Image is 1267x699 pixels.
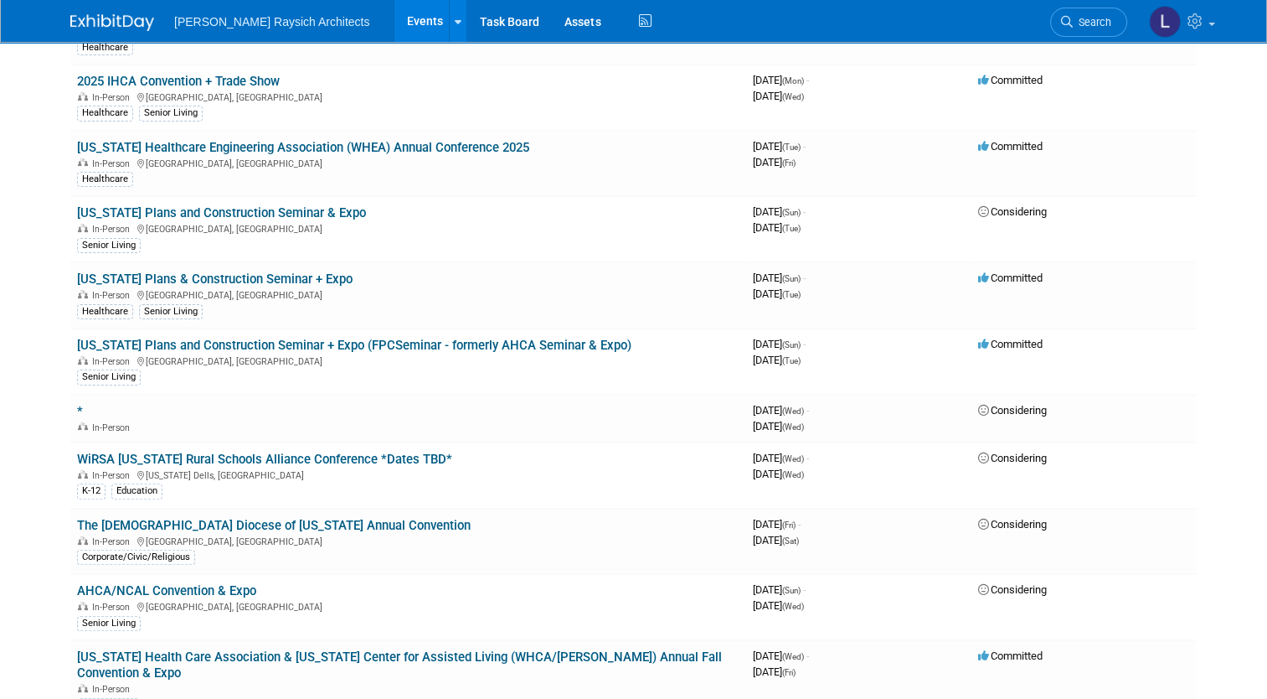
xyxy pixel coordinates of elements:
span: (Tue) [782,290,801,299]
span: - [803,338,806,350]
a: [US_STATE] Plans and Construction Seminar + Expo (FPCSeminar - formerly AHCA Seminar & Expo) [77,338,631,353]
span: (Sun) [782,340,801,349]
a: [US_STATE] Health Care Association & [US_STATE] Center for Assisted Living (WHCA/[PERSON_NAME]) A... [77,650,722,681]
div: Education [111,484,162,499]
div: [GEOGRAPHIC_DATA], [GEOGRAPHIC_DATA] [77,287,739,301]
span: [DATE] [753,354,801,366]
img: In-Person Event [78,684,88,692]
span: [PERSON_NAME] Raysich Architects [174,15,369,28]
span: - [803,140,806,153]
a: 2025 IHCA Convention + Trade Show [77,74,280,89]
span: [DATE] [753,420,804,432]
div: [GEOGRAPHIC_DATA], [GEOGRAPHIC_DATA] [77,534,739,547]
span: [DATE] [753,338,806,350]
div: [GEOGRAPHIC_DATA], [GEOGRAPHIC_DATA] [77,599,739,613]
span: [DATE] [753,140,806,153]
span: (Tue) [782,142,801,152]
span: Considering [978,452,1047,464]
a: [US_STATE] Plans and Construction Seminar & Expo [77,205,366,220]
span: In-Person [92,470,135,481]
span: (Wed) [782,92,804,101]
span: Committed [978,338,1043,350]
span: (Tue) [782,356,801,365]
span: Committed [978,272,1043,284]
span: (Sun) [782,208,801,217]
span: (Fri) [782,158,796,168]
img: In-Person Event [78,602,88,610]
span: - [806,452,809,464]
span: [DATE] [753,74,809,86]
div: Corporate/Civic/Religious [77,550,195,565]
span: (Wed) [782,422,804,432]
div: K-12 [77,484,106,499]
span: [DATE] [753,452,809,464]
span: (Fri) [782,520,796,530]
img: Liz Syrrakos [1149,6,1181,38]
span: Committed [978,140,1043,153]
a: Search [1050,8,1127,37]
span: (Mon) [782,76,804,85]
span: Committed [978,650,1043,662]
span: (Sat) [782,536,799,546]
span: [DATE] [753,518,801,531]
span: (Fri) [782,668,796,677]
span: (Tue) [782,224,801,233]
span: [DATE] [753,468,804,480]
span: Considering [978,205,1047,218]
span: In-Person [92,356,135,367]
img: In-Person Event [78,422,88,431]
img: In-Person Event [78,158,88,167]
span: (Wed) [782,406,804,416]
div: Senior Living [139,106,203,121]
span: Considering [978,404,1047,417]
a: [US_STATE] Plans & Construction Seminar + Expo [77,272,353,287]
div: [GEOGRAPHIC_DATA], [GEOGRAPHIC_DATA] [77,221,739,235]
a: The [DEMOGRAPHIC_DATA] Diocese of [US_STATE] Annual Convention [77,518,471,533]
div: Healthcare [77,172,133,187]
span: (Wed) [782,454,804,463]
span: [DATE] [753,156,796,168]
span: In-Person [92,158,135,169]
span: (Sun) [782,274,801,283]
div: [GEOGRAPHIC_DATA], [GEOGRAPHIC_DATA] [77,156,739,169]
span: - [803,583,806,596]
span: In-Person [92,290,135,301]
div: [US_STATE] Dells, [GEOGRAPHIC_DATA] [77,468,739,481]
span: In-Person [92,92,135,103]
img: In-Person Event [78,470,88,479]
span: (Sun) [782,586,801,595]
span: - [798,518,801,531]
span: (Wed) [782,602,804,611]
div: Senior Living [77,238,141,253]
div: Senior Living [77,616,141,631]
img: In-Person Event [78,290,88,298]
span: In-Person [92,602,135,613]
div: Healthcare [77,40,133,55]
span: (Wed) [782,652,804,661]
span: - [806,404,809,417]
a: [US_STATE] Healthcare Engineering Association (WHEA) Annual Conference 2025 [77,140,529,155]
img: In-Person Event [78,536,88,545]
span: [DATE] [753,272,806,284]
div: Senior Living [77,370,141,385]
span: In-Person [92,422,135,433]
span: [DATE] [753,221,801,234]
span: [DATE] [753,404,809,417]
span: - [806,74,809,86]
span: Considering [978,583,1047,596]
span: In-Person [92,536,135,547]
span: (Wed) [782,470,804,479]
span: Committed [978,74,1043,86]
span: [DATE] [753,599,804,612]
span: - [806,650,809,662]
div: Senior Living [139,304,203,319]
span: - [803,272,806,284]
span: [DATE] [753,650,809,662]
img: ExhibitDay [70,14,154,31]
div: [GEOGRAPHIC_DATA], [GEOGRAPHIC_DATA] [77,90,739,103]
a: AHCA/NCAL Convention & Expo [77,583,256,598]
img: In-Person Event [78,224,88,232]
span: [DATE] [753,665,796,678]
img: In-Person Event [78,356,88,365]
div: Healthcare [77,106,133,121]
